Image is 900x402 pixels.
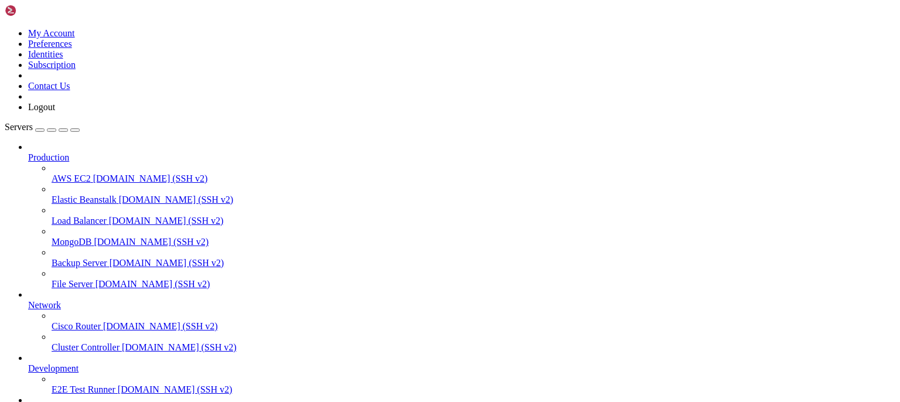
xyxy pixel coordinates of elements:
[52,173,91,183] span: AWS EC2
[52,205,895,226] li: Load Balancer [DOMAIN_NAME] (SSH v2)
[5,272,747,279] x-row: current_code =
[28,300,61,310] span: Network
[5,279,747,286] x-row: host = Hostings object (8)
[5,188,747,195] x-row: nordnufT4M7ZZbX_TUXvTaVUw5uCikI4JANoeqJEOSJfNvRRiR9fQdfwgdunKN-4d62n14fDvzegMyW-A3ZdWzP-xhp5vip91...
[52,216,895,226] a: Load Balancer [DOMAIN_NAME] (SSH v2)
[52,279,895,289] a: File Server [DOMAIN_NAME] (SSH v2)
[109,216,224,226] span: [DOMAIN_NAME] (SSH v2)
[28,102,55,112] a: Logout
[5,307,747,314] x-row: root@be1b3e446a65:/vpnkamchatka# cd bot
[5,117,747,124] x-row: current_code =
[118,384,233,394] span: [DOMAIN_NAME] (SSH v2)
[122,342,237,352] span: [DOMAIN_NAME] (SSH v2)
[5,12,747,19] x-row: client_name = client_pngfw3b1
[5,26,747,33] x-row: 3DCWwyS5s60N2DNSz83R2iDMM8hlp3yTsmzmknx7hpHHeSAiC1rhFWLlK37bmME2rZpNn-20bnaxlHCK4NKCZUn1RCaVypKaI...
[5,89,747,96] x-row: subscribe =
[5,321,747,328] x-row: root@be1b3e446a65:/vpnkamchatka/bot#
[5,180,747,188] x-row: lNIwlsskpbOtJdoyUi_N0VoSyjMoZW1epCybpSQvzzDKOB_FyRQ6PCesfdVPhzLYga458OzkfXOqtYxTBJc3rEiqezLrVJHUB...
[28,152,895,163] a: Production
[5,68,747,75] x-row: expiration_time =
[52,268,895,289] li: File Server [DOMAIN_NAME] (SSH v2)
[28,81,70,91] a: Contact Us
[5,54,747,61] x-row: d2MiO16JBiYuVxeuQOyRu39NS2SRE6KAIJ9fQlNewYKc0DgSF1BNkRRT4n-6lmHFBcu9mEw6u4jfmRkPFa-OfwBz8Q9i
[5,230,747,237] x-row: active_key =
[5,300,747,307] x-row: sqlite> .quit
[52,342,895,353] a: Cluster Controller [DOMAIN_NAME] (SSH v2)
[52,247,895,268] li: Backup Server [DOMAIN_NAME] (SSH v2)
[5,33,747,40] x-row: -aG8dSW0PtsY1GlrF967yvJ_vBTSYdEYRmc96VZEiyZP6tCEK0XXzAg9DtLPiG3x--dhNlV-t29m04i-LPWf_plvSGD8Tp7EO...
[5,5,747,12] x-row: user_link =
[5,216,747,223] x-row: start_time_key =
[5,152,747,159] x-row: user_id =
[52,258,107,268] span: Backup Server
[52,321,895,332] a: Cisco Router [DOMAIN_NAME] (SSH v2)
[5,223,747,230] x-row: expiration_time =
[28,363,79,373] span: Development
[5,209,747,216] x-row: 3Y2Z7OtEHGDicvXwHKV-0vnXtEwWuxEJExLwS8jmHazIGU1jcQG1FEkxJf6nawVWXLDci9mkg4v4nVnwUPXk6w9GJgxy
[52,216,107,226] span: Load Balancer
[93,173,208,183] span: [DOMAIN_NAME] (SSH v2)
[5,293,747,300] x-row: sqlite> DELETE FROM workbase_userkeys_v2;
[52,195,895,205] a: Elastic Beanstalk [DOMAIN_NAME] (SSH v2)
[5,286,747,293] x-row: payment_method_id =
[52,384,895,395] a: E2E Test Runner [DOMAIN_NAME] (SSH v2)
[5,145,747,152] x-row: id = 2
[5,265,747,272] x-row: last_change_time =
[28,28,75,38] a: My Account
[5,110,747,117] x-row: last_change_time =
[52,258,895,268] a: Backup Server [DOMAIN_NAME] (SSH v2)
[5,75,747,82] x-row: active_key =
[52,184,895,205] li: Elastic Beanstalk [DOMAIN_NAME] (SSH v2)
[28,39,72,49] a: Preferences
[52,374,895,395] li: E2E Test Runner [DOMAIN_NAME] (SSH v2)
[52,342,120,352] span: Cluster Controller
[52,237,895,247] a: MongoDB [DOMAIN_NAME] (SSH v2)
[5,19,747,26] x-row: key = vpn://AAAH-nicnVXZbuIwFH3vVyDURyaQDRKkPtCylLAW1E4pqZBJTHEbnDRxWFrx7-MFkqDJPHQACeec4-vrm-Pr7...
[94,237,209,247] span: [DOMAIN_NAME] (SSH v2)
[52,332,895,353] li: Cluster Controller [DOMAIN_NAME] (SSH v2)
[52,384,115,394] span: E2E Test Runner
[5,103,747,110] x-row: free_period = 0
[5,314,747,321] x-row: root@be1b3e446a65:/vpnkamchatka/bot# rm checks.py
[5,159,747,166] x-row: user_link =
[28,289,895,353] li: Network
[28,49,63,59] a: Identities
[5,122,33,132] span: Servers
[52,321,101,331] span: Cisco Router
[52,237,91,247] span: MongoDB
[52,311,895,332] li: Cisco Router [DOMAIN_NAME] (SSH v2)
[119,195,234,205] span: [DOMAIN_NAME] (SSH v2)
[5,251,747,258] x-row: amount =
[5,96,747,103] x-row: amount =
[5,173,747,180] x-row: key = vpn://AAAH-nicnVVdU-IwFH33VzCMb7KFfkHrjA8MKlBEWeqqrHWY0AaMlrT0AxDH_743CbRltvvgAjOk55zc3Ht7k...
[52,195,117,205] span: Elastic Beanstalk
[28,363,895,374] a: Development
[5,40,747,47] x-row: VDagLuHL8zHY07HOxlOZodQjdKjQITWGje8ZmJqdAozKOJwiKkNSW1NEo0jqZRvT33wMYcgKMI6XHnLEFvqPZnfrwObua9dDA...
[5,166,747,173] x-row: client_name = client_0z9xwtkc
[28,353,895,395] li: Development
[135,321,139,328] div: (37, 45)
[110,258,224,268] span: [DOMAIN_NAME] (SSH v2)
[5,195,747,202] x-row: jsoG4BK-PB-jLYx1NrZlhoJHYKjAEIzh0B4Dc7MDwKiCwwFRGZLbGhANkNzLDoXf8wjjiDVglM584ooSbn6Z_bWLLze7zYCEi...
[5,202,747,209] x-row: QLA0ITlromyYYhNU1J18_VVlNlPRnBQUviBBwywDhEPllj3prCW38N4uQWLfF-MxeiFETLJN27WTGKuzTM4oP7cDjlKxwOm6I...
[28,300,895,311] a: Network
[5,61,747,68] x-row: start_time_key =
[5,131,747,138] x-row: payment_method_id =
[5,244,747,251] x-row: subscribe =
[28,60,76,70] a: Subscription
[52,163,895,184] li: AWS EC2 [DOMAIN_NAME] (SSH v2)
[5,237,747,244] x-row: ip_address = [TECHNICAL_ID]
[103,321,218,331] span: [DOMAIN_NAME] (SSH v2)
[52,173,895,184] a: AWS EC2 [DOMAIN_NAME] (SSH v2)
[52,279,93,289] span: File Server
[5,258,747,265] x-row: free_period = 0
[5,47,747,54] x-row: iF3cBHmLDUNUk2DKlqSrpeV2tVldVkTBstigh1SA_CAHhoC3lpMm997UdkCDbwdJgzUTKiDYlPblaM7CkNkvjUfTBY8BXOzSa...
[5,82,747,89] x-row: ip_address = [TECHNICAL_ID]
[52,226,895,247] li: MongoDB [DOMAIN_NAME] (SSH v2)
[28,152,69,162] span: Production
[28,142,895,289] li: Production
[96,279,210,289] span: [DOMAIN_NAME] (SSH v2)
[5,5,72,16] img: Shellngn
[5,124,747,131] x-row: host = Hostings object (8)
[5,122,80,132] a: Servers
